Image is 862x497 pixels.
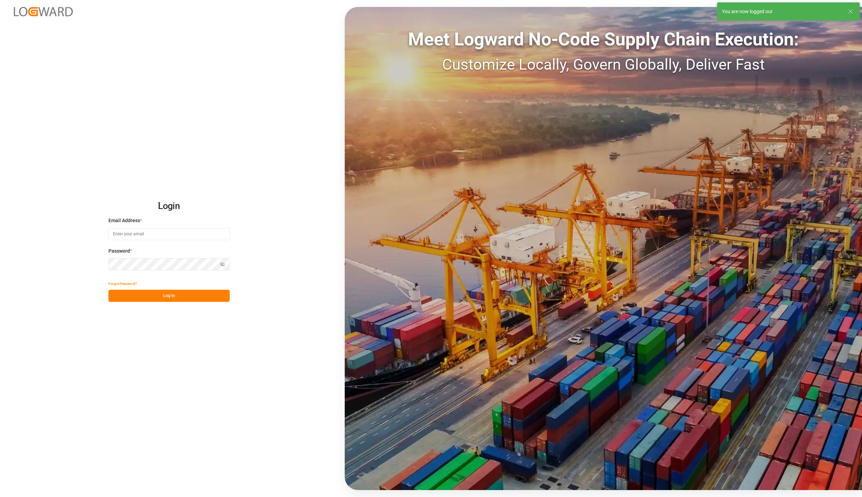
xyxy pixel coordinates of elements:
[108,217,140,224] span: Email Address
[108,195,230,217] h2: Login
[345,26,862,53] div: Meet Logward No-Code Supply Chain Execution:
[108,290,230,302] button: Log In
[108,228,230,240] input: Enter your email
[108,278,137,290] button: Forgot Password?
[14,7,73,16] img: Logward_new_orange.png
[345,53,862,76] div: Customize Locally, Govern Globally, Deliver Fast
[108,247,130,255] span: Password
[722,8,841,15] div: You are now logged out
